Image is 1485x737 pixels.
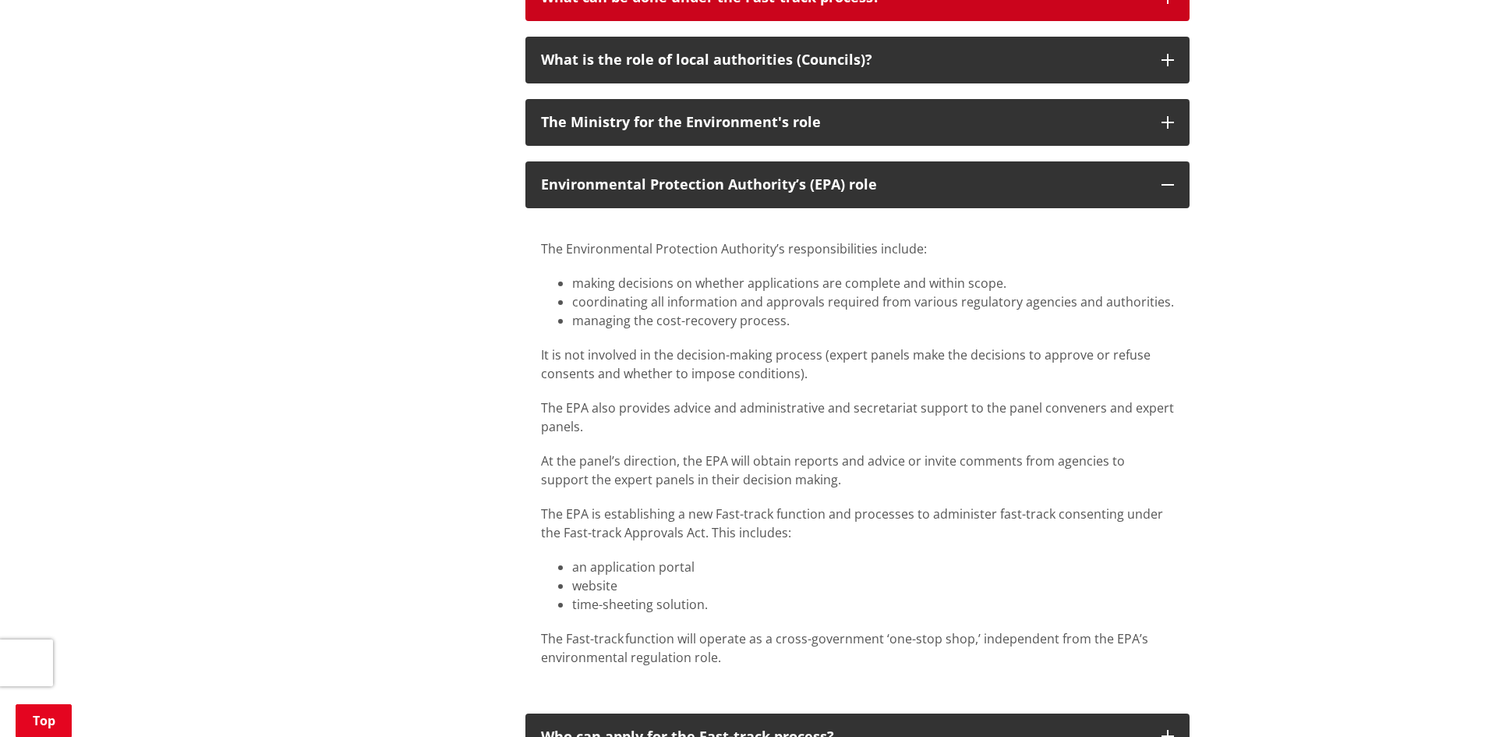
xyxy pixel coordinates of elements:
[541,52,1146,68] p: What is the role of local authorities (Councils)?
[525,161,1190,208] button: Environmental Protection Authority’s (EPA) role
[16,704,72,737] a: Top
[541,629,1174,667] p: The Fast-track function will operate as a cross-government ‘one-stop shop,’ independent from the ...
[541,399,1174,436] p: The EPA also provides advice and administrative and secretariat support to the panel conveners an...
[572,558,1174,576] li: an application portal
[541,452,1174,489] p: At the panel’s direction, the EPA will obtain reports and advice or invite comments from agencies...
[572,292,1174,311] li: coordinating all information and approvals required from various regulatory agencies and authorit...
[1413,671,1469,728] iframe: Messenger Launcher
[541,239,1174,258] p: The Environmental Protection Authority’s responsibilities include:
[541,345,1174,383] p: It is not involved in the decision-making process (expert panels make the decisions to approve or...
[541,115,1146,130] p: The Ministry for the Environment's role
[572,576,1174,595] li: website
[572,274,1174,292] li: making decisions on whether applications are complete and within scope.
[525,37,1190,83] button: What is the role of local authorities (Councils)?
[572,595,1174,614] li: time-sheeting solution.
[525,99,1190,146] button: The Ministry for the Environment's role
[541,505,1174,542] p: The EPA is establishing a new Fast-track function and processes to administer fast-track consenti...
[541,177,1146,193] p: Environmental Protection Authority’s (EPA) role
[572,311,1174,330] li: managing the cost-recovery process.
